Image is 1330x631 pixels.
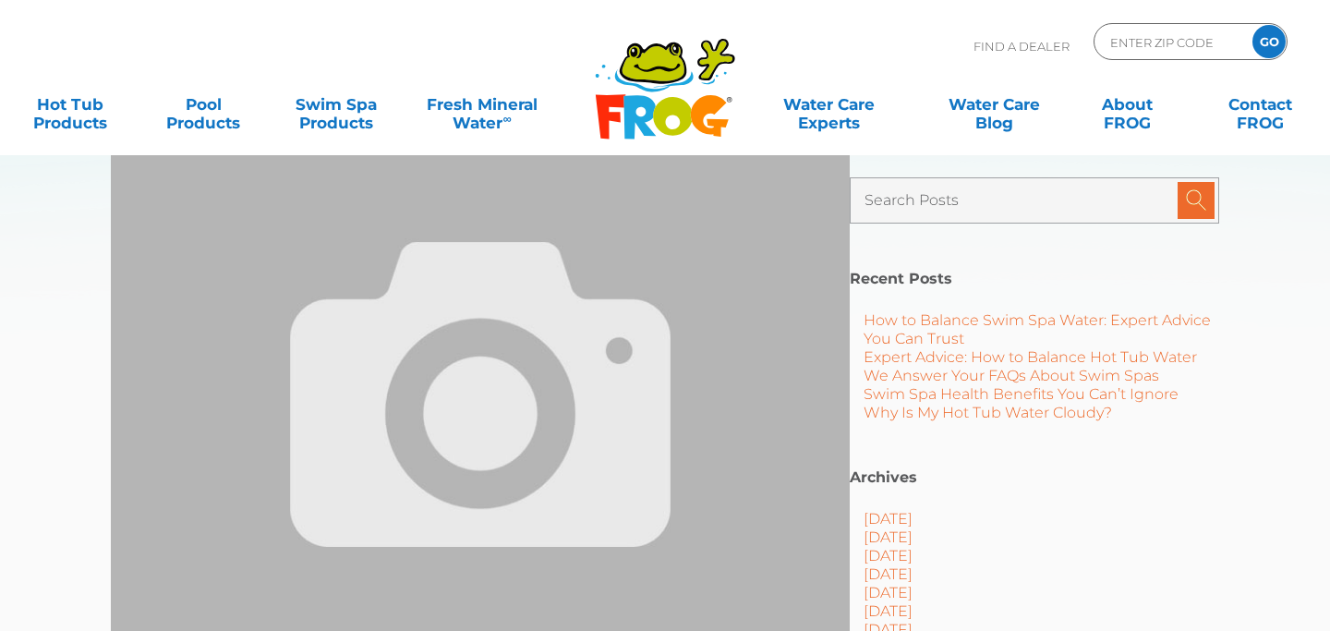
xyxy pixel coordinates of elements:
p: Find A Dealer [973,23,1070,69]
h2: Archives [850,468,1219,487]
sup: ∞ [502,112,511,126]
h2: Recent Posts [850,270,1219,288]
a: [DATE] [864,602,913,620]
a: Water CareExperts [744,86,913,123]
a: [DATE] [864,510,913,528]
a: Why Is My Hot Tub Water Cloudy? [864,404,1112,421]
a: Water CareBlog [942,86,1046,123]
a: [DATE] [864,547,913,564]
a: Swim SpaProducts [284,86,388,123]
a: [DATE] [864,528,913,546]
a: Fresh MineralWater∞ [417,86,547,123]
input: Zip Code Form [1108,29,1233,55]
a: [DATE] [864,584,913,601]
a: We Answer Your FAQs About Swim Spas [864,367,1159,384]
a: ContactFROG [1208,86,1312,123]
a: Hot TubProducts [18,86,122,123]
a: PoolProducts [151,86,255,123]
a: AboutFROG [1075,86,1179,123]
input: GO [1252,25,1286,58]
input: Submit [1178,182,1215,219]
a: How to Balance Swim Spa Water: Expert Advice You Can Trust [864,311,1211,347]
a: Expert Advice: How to Balance Hot Tub Water [864,348,1197,366]
a: Swim Spa Health Benefits You Can’t Ignore [864,385,1179,403]
a: [DATE] [864,565,913,583]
